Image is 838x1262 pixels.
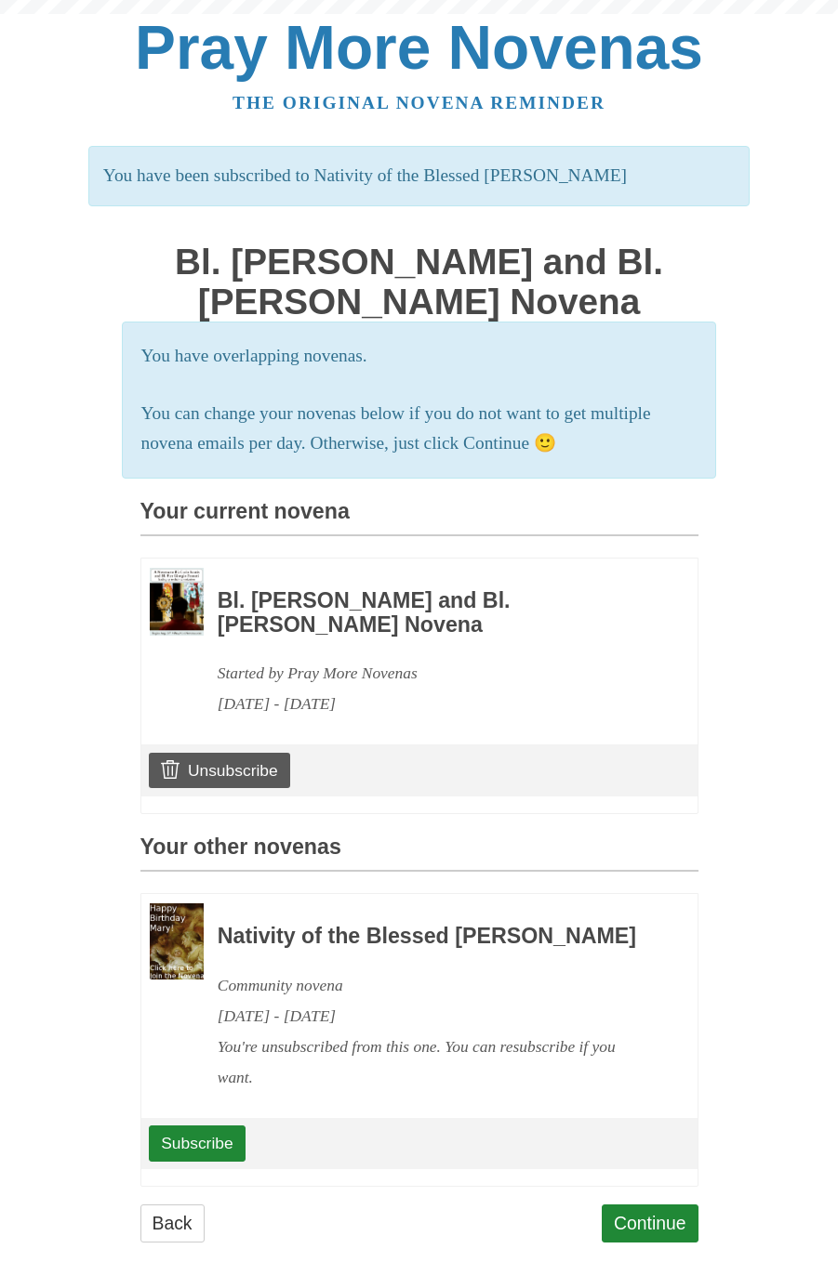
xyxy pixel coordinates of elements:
div: Started by Pray More Novenas [218,658,647,689]
div: You're unsubscribed from this one. You can resubscribe if you want. [218,1032,647,1093]
div: [DATE] - [DATE] [218,1001,647,1032]
a: The original novena reminder [233,93,605,112]
a: Back [140,1204,205,1242]
a: Continue [602,1204,698,1242]
p: You have overlapping novenas. [141,341,698,372]
h3: Your current novena [140,500,698,536]
h1: Bl. [PERSON_NAME] and Bl. [PERSON_NAME] Novena [140,243,698,322]
div: [DATE] - [DATE] [218,689,647,719]
p: You have been subscribed to Nativity of the Blessed [PERSON_NAME] [88,146,750,206]
h3: Bl. [PERSON_NAME] and Bl. [PERSON_NAME] Novena [218,589,647,637]
a: Pray More Novenas [135,13,703,82]
img: Novena image [150,568,204,636]
p: You can change your novenas below if you do not want to get multiple novena emails per day. Other... [141,399,698,460]
h3: Your other novenas [140,835,698,872]
img: Novena image [150,903,204,979]
div: Community novena [218,970,647,1001]
a: Subscribe [149,1125,245,1161]
a: Unsubscribe [149,753,289,788]
h3: Nativity of the Blessed [PERSON_NAME] [218,925,647,949]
